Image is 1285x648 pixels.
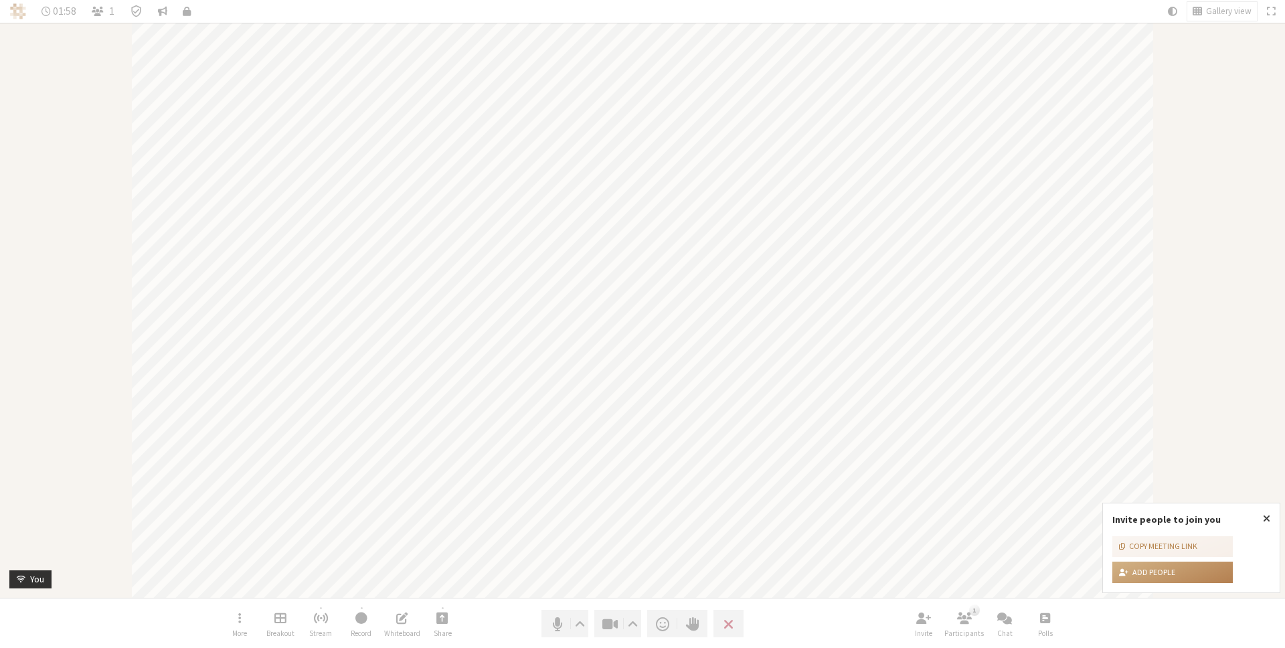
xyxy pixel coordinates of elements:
[986,606,1023,642] button: Open chat
[309,629,332,637] span: Stream
[302,606,339,642] button: Start streaming
[1038,629,1053,637] span: Polls
[1163,2,1183,21] button: Using system theme
[1112,536,1233,558] button: Copy meeting link
[944,629,984,637] span: Participants
[232,629,247,637] span: More
[10,3,26,19] img: Iotum
[25,572,49,586] div: You
[969,604,979,615] div: 1
[266,629,294,637] span: Breakout
[594,610,641,637] button: Stop video (⌘+Shift+V)
[109,5,114,17] span: 1
[434,629,452,637] span: Share
[262,606,299,642] button: Manage Breakout Rooms
[624,610,641,637] button: Video setting
[86,2,120,21] button: Open participant list
[221,606,258,642] button: Open menu
[541,610,588,637] button: Mute (⌘+Shift+A)
[1254,503,1280,534] button: Close popover
[713,610,744,637] button: End or leave meeting
[124,2,148,21] div: Meeting details Encryption enabled
[1027,606,1064,642] button: Open poll
[1119,540,1197,552] div: Copy meeting link
[997,629,1013,637] span: Chat
[383,606,421,642] button: Open shared whiteboard
[905,606,942,642] button: Invite participants (⌘+Shift+I)
[571,610,588,637] button: Audio settings
[1262,2,1280,21] button: Fullscreen
[36,2,82,21] div: Timer
[177,2,196,21] button: Meeting room shared passcode active
[647,610,677,637] button: Send a reaction
[1112,562,1233,583] button: Add people
[677,610,707,637] button: Raise hand
[53,5,76,17] span: 01:58
[424,606,461,642] button: Start sharing
[1206,7,1252,17] span: Gallery view
[1112,513,1221,525] label: Invite people to join you
[946,606,983,642] button: Open participant list
[915,629,932,637] span: Invite
[153,2,173,21] button: Conversation
[343,606,380,642] button: Start recording
[384,629,420,637] span: Whiteboard
[351,629,371,637] span: Record
[1187,2,1257,21] button: Change layout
